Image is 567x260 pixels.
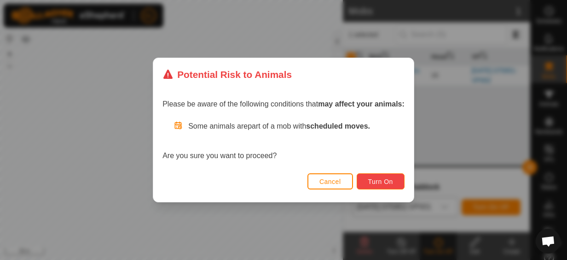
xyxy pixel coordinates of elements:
[318,100,405,108] strong: may affect your animals:
[536,229,561,254] div: Open chat
[188,121,405,132] p: Some animals are
[248,122,370,130] span: part of a mob with
[357,173,405,189] button: Turn On
[319,178,341,185] span: Cancel
[162,67,292,82] div: Potential Risk to Animals
[368,178,393,185] span: Turn On
[162,121,405,161] div: Are you sure you want to proceed?
[162,100,405,108] span: Please be aware of the following conditions that
[306,122,370,130] strong: scheduled moves.
[307,173,353,189] button: Cancel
